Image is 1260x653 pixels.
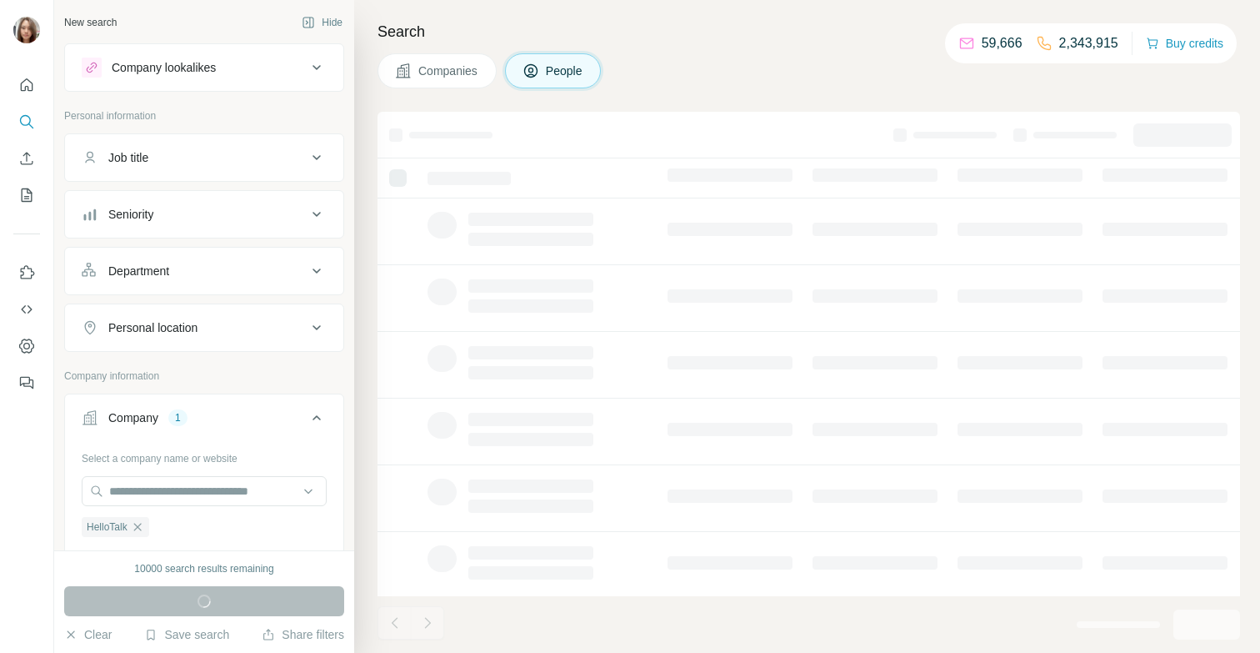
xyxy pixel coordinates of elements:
button: Dashboard [13,331,40,361]
button: Job title [65,138,343,178]
span: People [546,63,584,79]
div: Department [108,263,169,279]
button: Feedback [13,368,40,398]
p: 59,666 [982,33,1022,53]
button: Company lookalikes [65,48,343,88]
button: Enrich CSV [13,143,40,173]
button: Personal location [65,308,343,348]
button: My lists [13,180,40,210]
div: Company lookalikes [112,59,216,76]
button: Seniority [65,194,343,234]
button: Clear all [82,549,138,564]
div: Seniority [108,206,153,223]
img: Avatar [13,17,40,43]
div: Company [108,409,158,426]
button: Use Surfe on LinkedIn [13,258,40,288]
button: Hide [290,10,354,35]
p: Personal information [64,108,344,123]
button: Company1 [65,398,343,445]
button: Save search [144,626,229,643]
button: Buy credits [1146,32,1223,55]
button: Quick start [13,70,40,100]
span: Companies [418,63,479,79]
button: Department [65,251,343,291]
div: Personal location [108,319,197,336]
p: 2,343,915 [1059,33,1118,53]
button: Share filters [262,626,344,643]
div: New search [64,15,117,30]
button: Clear [64,626,112,643]
span: HelloTalk [87,520,127,535]
button: Use Surfe API [13,294,40,324]
div: 10000 search results remaining [134,561,273,576]
div: Job title [108,149,148,166]
p: Company information [64,369,344,384]
div: 1 [168,410,187,425]
h4: Search [377,20,1240,43]
button: Search [13,107,40,137]
div: Select a company name or website [82,445,327,466]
